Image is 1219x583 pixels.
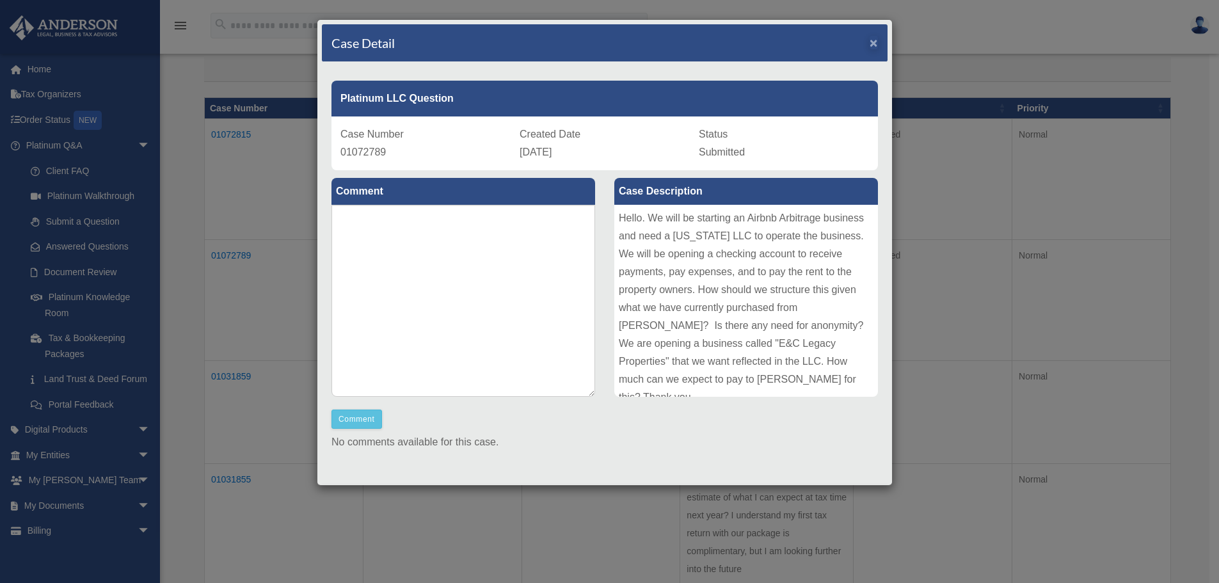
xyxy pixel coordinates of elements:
button: Comment [331,410,382,429]
span: 01072789 [340,147,386,157]
div: Platinum LLC Question [331,81,878,116]
span: Status [699,129,728,140]
label: Comment [331,178,595,205]
h4: Case Detail [331,34,395,52]
span: Submitted [699,147,745,157]
span: [DATE] [520,147,552,157]
label: Case Description [614,178,878,205]
button: Close [870,36,878,49]
span: × [870,35,878,50]
div: Hello. We will be starting an Airbnb Arbitrage business and need a [US_STATE] LLC to operate the ... [614,205,878,397]
span: Case Number [340,129,404,140]
p: No comments available for this case. [331,433,878,451]
span: Created Date [520,129,580,140]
